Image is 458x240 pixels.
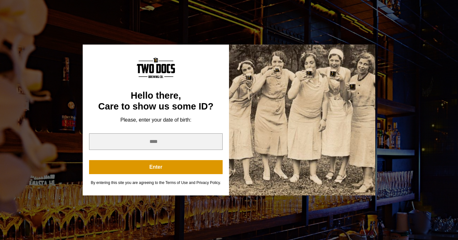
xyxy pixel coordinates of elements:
input: year [89,133,223,150]
div: Please, enter your date of birth: [89,117,223,123]
button: Enter [89,160,223,174]
div: Hello there, Care to show us some ID? [89,90,223,112]
img: Content Logo [137,57,175,78]
div: By entering this site you are agreeing to the Terms of Use and Privacy Policy. [89,180,223,185]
